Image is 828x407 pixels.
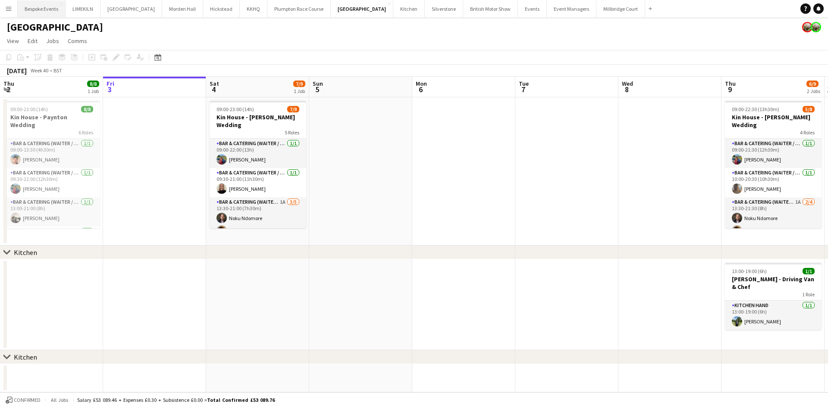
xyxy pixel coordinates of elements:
[49,397,70,403] span: All jobs
[210,168,306,197] app-card-role: Bar & Catering (Waiter / waitress)1/109:30-21:00 (11h30m)[PERSON_NAME]
[800,129,815,136] span: 4 Roles
[7,37,19,45] span: View
[425,0,463,17] button: Silverstone
[725,197,822,264] app-card-role: Bar & Catering (Waiter / waitress)1A2/413:30-21:30 (8h)Noku Ndomore[PERSON_NAME]
[7,21,103,34] h1: [GEOGRAPHIC_DATA]
[517,84,529,94] span: 7
[107,80,114,87] span: Fri
[725,113,822,129] h3: Kin House - [PERSON_NAME] Wedding
[803,106,815,112] span: 5/8
[88,88,99,94] div: 1 Job
[216,106,254,112] span: 09:00-23:00 (14h)
[78,129,93,136] span: 6 Roles
[162,0,203,17] button: Morden Hall
[547,0,596,17] button: Event Managers
[66,0,100,17] button: LIMEKILN
[285,129,299,136] span: 5 Roles
[331,0,393,17] button: [GEOGRAPHIC_DATA]
[621,84,633,94] span: 8
[14,353,37,361] div: Kitchen
[802,291,815,298] span: 1 Role
[203,0,240,17] button: Hickstead
[725,139,822,168] app-card-role: Bar & Catering (Waiter / waitress)1/109:00-21:30 (12h30m)[PERSON_NAME]
[802,22,812,32] app-user-avatar: Staffing Manager
[14,248,37,257] div: Kitchen
[2,84,14,94] span: 2
[803,268,815,274] span: 1/1
[807,88,820,94] div: 2 Jobs
[3,168,100,197] app-card-role: Bar & Catering (Waiter / waitress)1/109:30-22:00 (12h30m)[PERSON_NAME]
[311,84,323,94] span: 5
[240,0,267,17] button: KKHQ
[725,80,736,87] span: Thu
[207,397,275,403] span: Total Confirmed £53 089.76
[28,37,38,45] span: Edit
[87,81,99,87] span: 8/8
[414,84,427,94] span: 6
[732,268,767,274] span: 13:00-19:00 (6h)
[43,35,63,47] a: Jobs
[724,84,736,94] span: 9
[725,168,822,197] app-card-role: Bar & Catering (Waiter / waitress)1/110:00-20:30 (10h30m)[PERSON_NAME]
[53,67,62,74] div: BST
[416,80,427,87] span: Mon
[3,35,22,47] a: View
[3,227,100,281] app-card-role: Bar & Catering (Waiter / waitress)3/3
[210,139,306,168] app-card-role: Bar & Catering (Waiter / waitress)1/109:00-22:00 (13h)[PERSON_NAME]
[725,301,822,330] app-card-role: Kitchen Hand1/113:00-19:00 (6h)[PERSON_NAME]
[210,101,306,228] app-job-card: 09:00-23:00 (14h)7/9Kin House - [PERSON_NAME] Wedding5 RolesBar & Catering (Waiter / waitress)1/1...
[518,0,547,17] button: Events
[519,80,529,87] span: Tue
[3,197,100,227] app-card-role: Bar & Catering (Waiter / waitress)1/113:00-21:00 (8h)[PERSON_NAME]
[105,84,114,94] span: 3
[208,84,219,94] span: 4
[811,22,821,32] app-user-avatar: Staffing Manager
[463,0,518,17] button: British Motor Show
[3,101,100,228] app-job-card: 09:00-23:00 (14h)8/8Kin House - Paynton Wedding6 RolesBar & Catering (Waiter / waitress)1/109:00-...
[267,0,331,17] button: Plumpton Race Course
[3,139,100,168] app-card-role: Bar & Catering (Waiter / waitress)1/109:00-13:30 (4h30m)[PERSON_NAME]
[806,81,819,87] span: 6/9
[10,106,48,112] span: 09:00-23:00 (14h)
[46,37,59,45] span: Jobs
[7,66,27,75] div: [DATE]
[81,106,93,112] span: 8/8
[287,106,299,112] span: 7/9
[725,275,822,291] h3: [PERSON_NAME] - Driving Van & Chef
[393,0,425,17] button: Kitchen
[313,80,323,87] span: Sun
[4,395,42,405] button: Confirmed
[77,397,275,403] div: Salary £53 089.46 + Expenses £0.30 + Subsistence £0.00 =
[24,35,41,47] a: Edit
[210,113,306,129] h3: Kin House - [PERSON_NAME] Wedding
[210,197,306,277] app-card-role: Bar & Catering (Waiter / waitress)1A3/513:30-21:00 (7h30m)Noku Ndomore[PERSON_NAME]
[210,80,219,87] span: Sat
[68,37,87,45] span: Comms
[18,0,66,17] button: Bespoke Events
[622,80,633,87] span: Wed
[732,106,779,112] span: 09:00-22:30 (13h30m)
[3,80,14,87] span: Thu
[293,81,305,87] span: 7/9
[294,88,305,94] div: 1 Job
[100,0,162,17] button: [GEOGRAPHIC_DATA]
[596,0,645,17] button: Millbridge Court
[64,35,91,47] a: Comms
[28,67,50,74] span: Week 40
[3,113,100,129] h3: Kin House - Paynton Wedding
[725,101,822,228] app-job-card: 09:00-22:30 (13h30m)5/8Kin House - [PERSON_NAME] Wedding4 RolesBar & Catering (Waiter / waitress)...
[725,263,822,330] app-job-card: 13:00-19:00 (6h)1/1[PERSON_NAME] - Driving Van & Chef1 RoleKitchen Hand1/113:00-19:00 (6h)[PERSON...
[14,397,41,403] span: Confirmed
